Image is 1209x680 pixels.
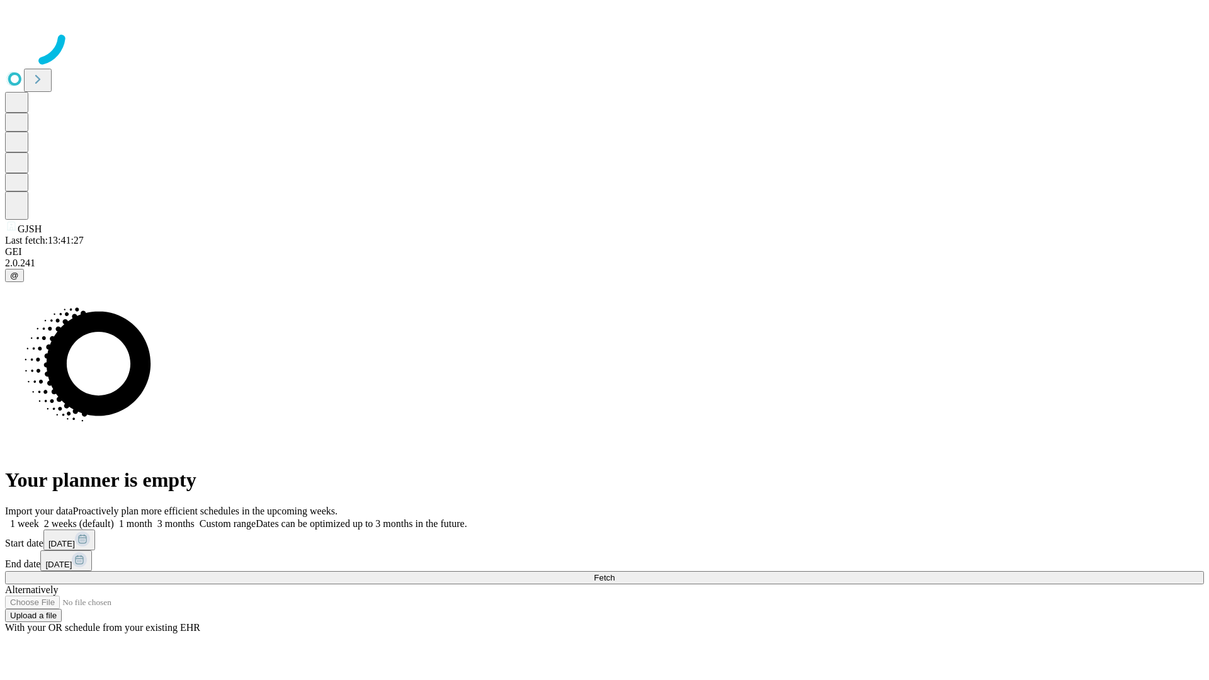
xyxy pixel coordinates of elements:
[5,468,1204,492] h1: Your planner is empty
[119,518,152,529] span: 1 month
[5,246,1204,258] div: GEI
[5,269,24,282] button: @
[200,518,256,529] span: Custom range
[10,271,19,280] span: @
[45,560,72,569] span: [DATE]
[43,530,95,550] button: [DATE]
[5,258,1204,269] div: 2.0.241
[40,550,92,571] button: [DATE]
[5,584,58,595] span: Alternatively
[73,506,338,516] span: Proactively plan more efficient schedules in the upcoming weeks.
[18,224,42,234] span: GJSH
[48,539,75,548] span: [DATE]
[5,235,84,246] span: Last fetch: 13:41:27
[10,518,39,529] span: 1 week
[5,506,73,516] span: Import your data
[44,518,114,529] span: 2 weeks (default)
[5,622,200,633] span: With your OR schedule from your existing EHR
[256,518,467,529] span: Dates can be optimized up to 3 months in the future.
[5,609,62,622] button: Upload a file
[5,550,1204,571] div: End date
[157,518,195,529] span: 3 months
[594,573,615,582] span: Fetch
[5,530,1204,550] div: Start date
[5,571,1204,584] button: Fetch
